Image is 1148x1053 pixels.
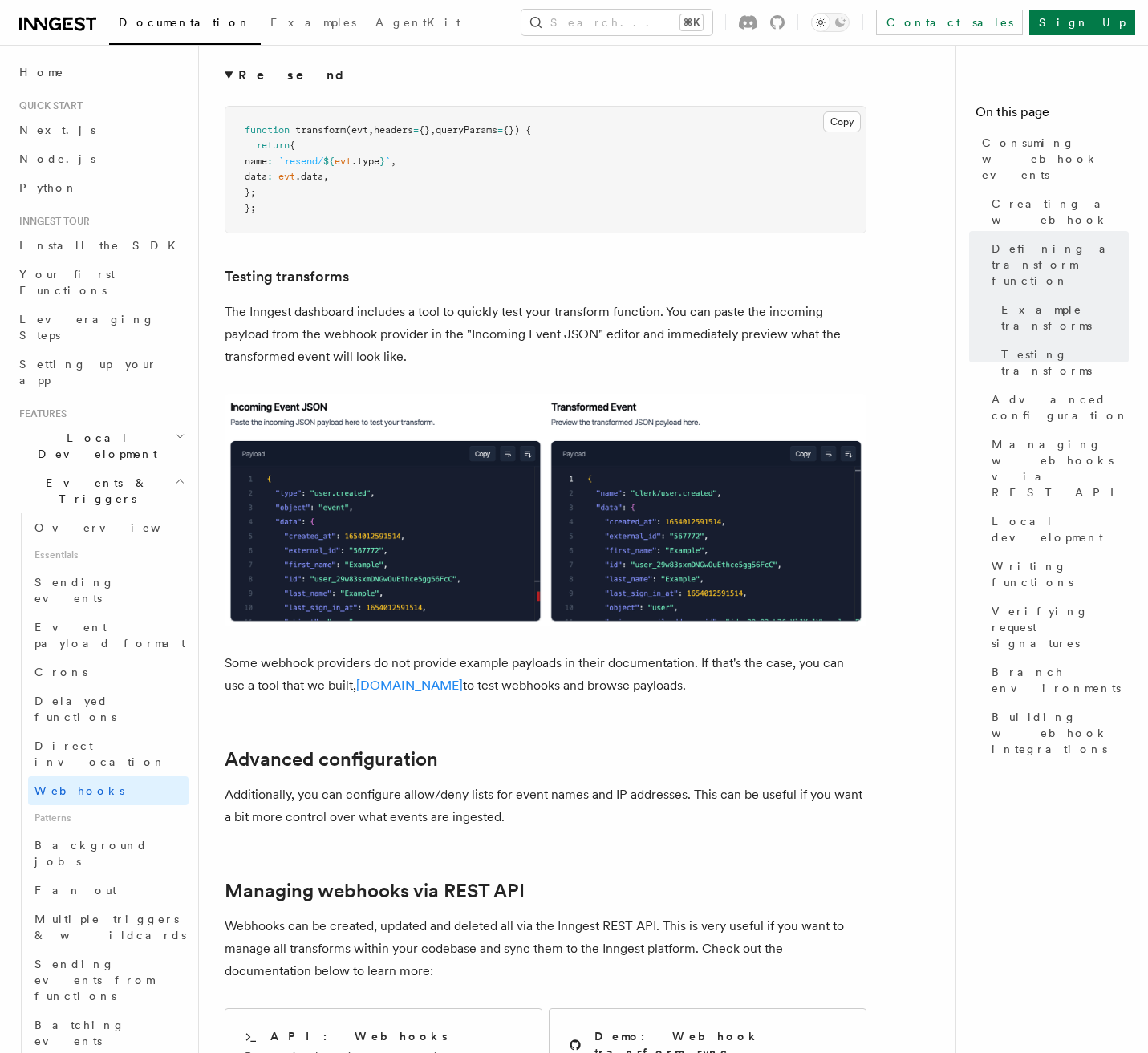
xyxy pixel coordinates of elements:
span: evt [335,156,351,167]
span: Batching events [34,1019,125,1047]
a: Sending events [28,568,189,613]
a: Overview [28,513,189,542]
a: Branch environments [985,658,1129,703]
span: : [267,156,273,167]
span: Crons [34,666,87,678]
span: headers [374,124,413,136]
a: Node.js [13,144,189,173]
span: Next.js [19,124,95,136]
a: Documentation [109,5,261,45]
a: Local development [985,507,1129,552]
span: Branch environments [992,664,1129,696]
span: (evt [346,124,368,136]
span: Advanced configuration [992,391,1129,423]
h2: API: Webhooks [270,1028,448,1044]
a: Fan out [28,876,189,905]
kbd: ⌘K [680,14,703,30]
a: Contact sales [876,10,1023,35]
span: Webhooks [34,784,124,797]
a: Managing webhooks via REST API [985,430,1129,507]
button: Local Development [13,423,189,468]
a: AgentKit [366,5,470,43]
span: Home [19,64,64,80]
a: Direct invocation [28,731,189,776]
span: Fan out [34,884,116,897]
a: Examples [261,5,366,43]
span: Install the SDK [19,239,185,252]
button: Copy [823,111,861,132]
img: Inngest dashboard transform testing [225,394,866,626]
button: Search...⌘K [521,10,712,35]
span: Local Development [13,430,175,462]
span: = [413,124,419,136]
a: Multiple triggers & wildcards [28,905,189,950]
span: .data [295,171,323,182]
button: Toggle dark mode [811,13,850,32]
p: Additionally, you can configure allow/deny lists for event names and IP addresses. This can be us... [225,784,866,828]
a: Setting up your app [13,350,189,395]
span: Local development [992,513,1129,545]
span: Your first Functions [19,268,115,297]
span: Testing transforms [1001,346,1129,379]
span: Inngest tour [13,215,90,228]
span: Documentation [119,16,251,29]
button: Events & Triggers [13,468,189,513]
a: Testing transforms [225,265,349,288]
a: Next.js [13,115,189,144]
span: , [368,124,374,136]
span: Creating a webhook [992,196,1129,228]
span: Delayed functions [34,695,116,723]
a: Your first Functions [13,260,189,305]
span: Events & Triggers [13,475,175,507]
p: Some webhook providers do not provide example payloads in their documentation. If that's the case... [225,652,866,697]
a: Python [13,173,189,202]
a: Delayed functions [28,686,189,731]
a: Advanced configuration [985,385,1129,430]
h4: On this page [976,103,1129,128]
span: ${ [323,156,335,167]
p: Webhooks can be created, updated and deleted all via the Inngest REST API. This is very useful if... [225,915,866,982]
span: : [267,171,273,182]
span: Node.js [19,152,95,165]
strong: Resend [238,67,357,83]
a: Verifying request signatures [985,597,1129,658]
a: Sign Up [1029,10,1135,35]
span: Multiple triggers & wildcards [34,913,186,942]
span: Setting up your app [19,358,157,387]
a: Advanced configuration [225,748,438,771]
span: return [256,140,290,151]
span: Quick start [13,99,83,112]
span: Essentials [28,542,189,568]
span: AgentKit [375,16,460,29]
span: Patterns [28,805,189,831]
span: Verifying request signatures [992,603,1129,651]
a: Writing functions [985,552,1129,597]
span: evt [278,171,295,182]
a: Background jobs [28,831,189,876]
span: ` [385,156,391,167]
span: Managing webhooks via REST API [992,436,1129,500]
span: Background jobs [34,839,148,868]
a: Install the SDK [13,231,189,260]
a: Consuming webhook events [976,128,1129,189]
a: Building webhook integrations [985,703,1129,763]
span: queryParams [436,124,497,136]
span: { [290,140,295,151]
a: Webhooks [28,776,189,805]
span: }; [245,187,256,198]
a: Defining a transform function [985,234,1129,295]
span: Example transforms [1001,302,1129,334]
span: Writing functions [992,558,1129,590]
span: Consuming webhook events [982,135,1129,183]
span: Event payload format [34,621,185,650]
span: Overview [34,521,200,534]
span: transform [295,124,346,136]
span: Leveraging Steps [19,313,155,342]
a: Managing webhooks via REST API [225,880,525,902]
span: {}) { [503,124,531,136]
span: Sending events [34,576,115,605]
a: [DOMAIN_NAME] [356,678,463,693]
span: Sending events from functions [34,958,154,1002]
a: Event payload format [28,613,189,658]
summary: Resend [225,64,866,87]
